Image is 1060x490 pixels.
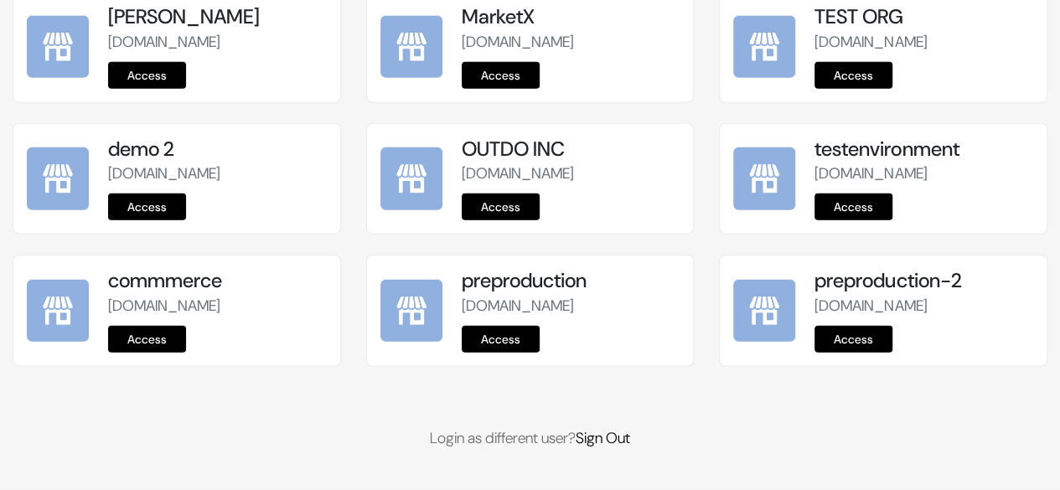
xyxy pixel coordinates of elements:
a: Access [108,62,186,89]
p: Login as different user? [13,427,1047,450]
p: [DOMAIN_NAME] [108,31,327,54]
h5: OUTDO INC [462,137,680,162]
a: Access [108,326,186,353]
p: [DOMAIN_NAME] [108,295,327,317]
img: TEST ORG [733,16,795,78]
p: [DOMAIN_NAME] [108,162,327,185]
a: Access [814,193,892,220]
h5: [PERSON_NAME] [108,5,327,29]
h5: TEST ORG [814,5,1033,29]
a: Sign Out [576,428,630,448]
h5: commmerce [108,269,327,293]
img: commmerce [27,280,89,342]
p: [DOMAIN_NAME] [462,31,680,54]
a: Access [108,193,186,220]
h5: preproduction-2 [814,269,1033,293]
img: preproduction-2 [733,280,795,342]
h5: preproduction [462,269,680,293]
img: kamal Da [27,16,89,78]
a: Access [462,326,540,353]
p: [DOMAIN_NAME] [814,295,1033,317]
a: Access [814,326,892,353]
p: [DOMAIN_NAME] [814,162,1033,185]
img: testenvironment [733,147,795,209]
p: [DOMAIN_NAME] [814,31,1033,54]
a: Access [814,62,892,89]
h5: testenvironment [814,137,1033,162]
h5: MarketX [462,5,680,29]
img: demo 2 [27,147,89,209]
img: MarketX [380,16,442,78]
p: [DOMAIN_NAME] [462,295,680,317]
p: [DOMAIN_NAME] [462,162,680,185]
img: preproduction [380,280,442,342]
h5: demo 2 [108,137,327,162]
a: Access [462,193,540,220]
img: OUTDO INC [380,147,442,209]
a: Access [462,62,540,89]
